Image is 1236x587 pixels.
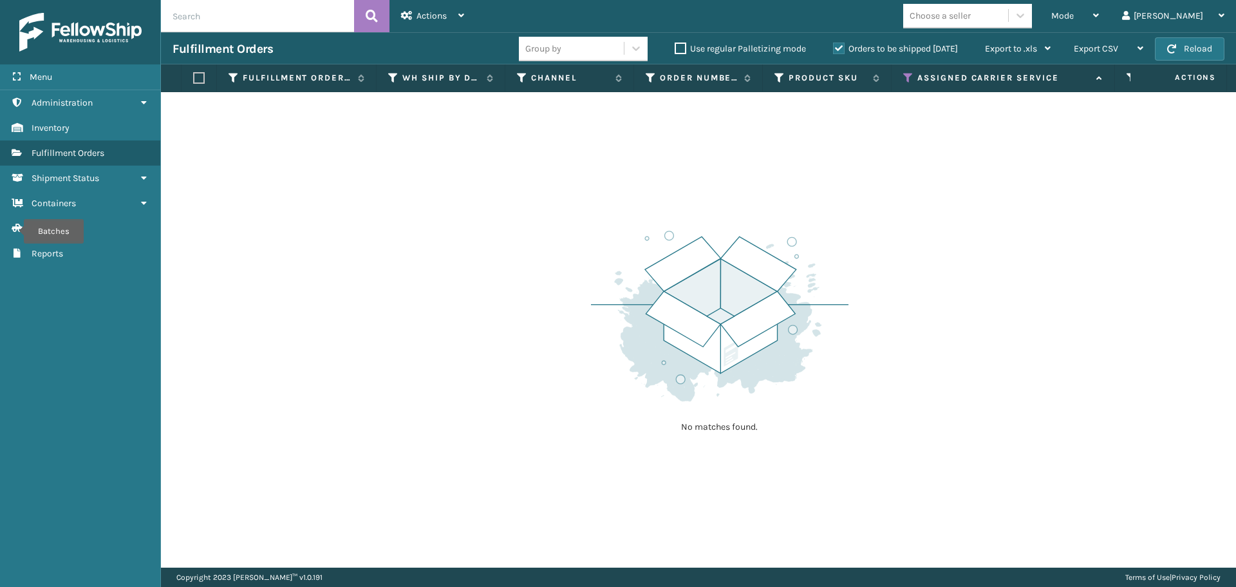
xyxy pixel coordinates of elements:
button: Reload [1155,37,1224,61]
span: Administration [32,97,93,108]
label: Assigned Carrier Service [917,72,1090,84]
div: | [1125,568,1221,587]
span: Export CSV [1074,43,1118,54]
span: Actions [1134,67,1224,88]
p: Copyright 2023 [PERSON_NAME]™ v 1.0.191 [176,568,323,587]
span: Fulfillment Orders [32,148,104,159]
span: Reports [32,248,63,259]
label: Order Number [660,72,738,84]
a: Terms of Use [1125,573,1170,582]
label: Fulfillment Order Id [243,72,351,84]
h3: Fulfillment Orders [173,41,273,57]
span: Batches [32,223,64,234]
span: Mode [1051,10,1074,21]
div: Choose a seller [910,9,971,23]
span: Shipment Status [32,173,99,184]
div: Group by [525,42,561,55]
span: Inventory [32,122,70,133]
label: Orders to be shipped [DATE] [833,43,958,54]
label: Product SKU [789,72,866,84]
label: Channel [531,72,609,84]
img: logo [19,13,142,52]
span: Menu [30,72,52,82]
a: Privacy Policy [1172,573,1221,582]
label: Use regular Palletizing mode [675,43,806,54]
span: Export to .xls [985,43,1037,54]
label: WH Ship By Date [402,72,480,84]
span: Actions [417,10,447,21]
span: Containers [32,198,76,209]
